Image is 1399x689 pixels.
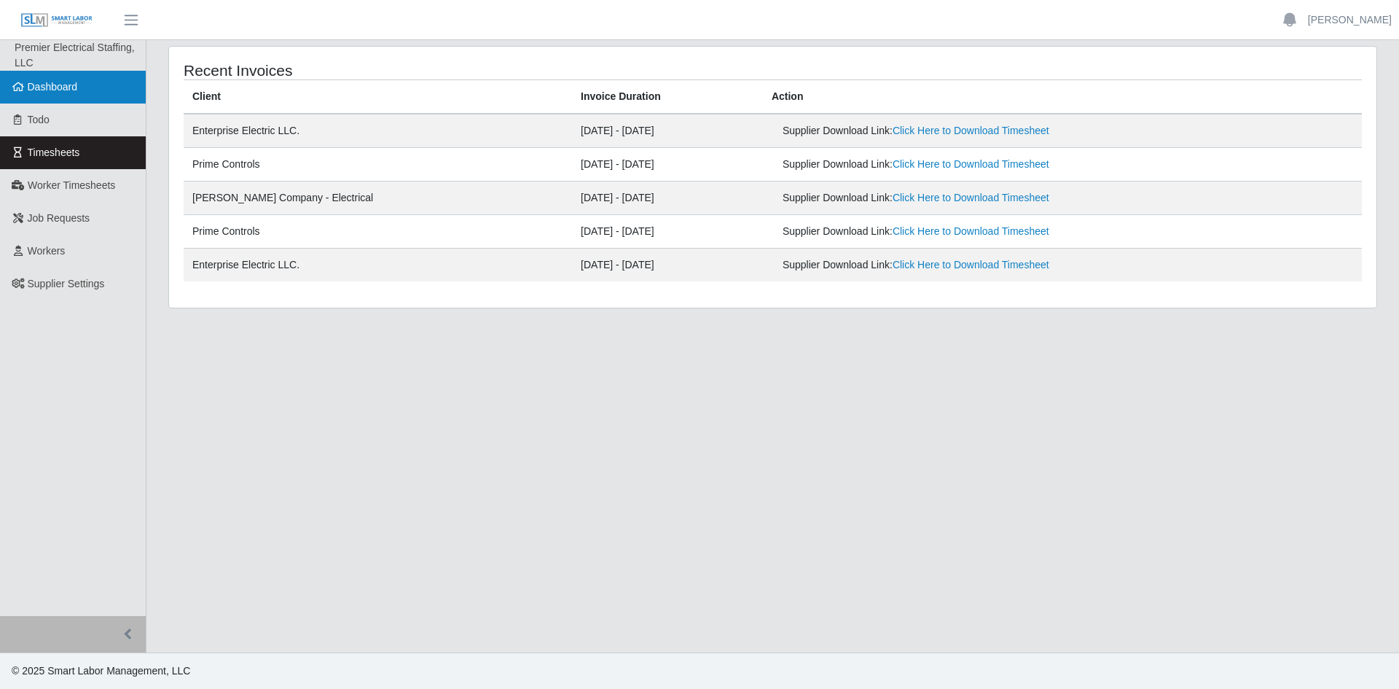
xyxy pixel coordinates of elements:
td: [DATE] - [DATE] [572,215,763,249]
th: Action [763,80,1362,114]
span: Worker Timesheets [28,179,115,191]
span: Workers [28,245,66,257]
div: Supplier Download Link: [783,224,1148,239]
span: Supplier Settings [28,278,105,289]
a: Click Here to Download Timesheet [893,158,1049,170]
td: [DATE] - [DATE] [572,249,763,282]
h4: Recent Invoices [184,61,662,79]
td: [PERSON_NAME] Company - Electrical [184,182,572,215]
td: Enterprise Electric LLC. [184,249,572,282]
div: Supplier Download Link: [783,190,1148,206]
a: Click Here to Download Timesheet [893,259,1049,270]
td: Prime Controls [184,148,572,182]
td: Enterprise Electric LLC. [184,114,572,148]
th: Invoice Duration [572,80,763,114]
div: Supplier Download Link: [783,123,1148,139]
span: Timesheets [28,147,80,158]
img: SLM Logo [20,12,93,28]
th: Client [184,80,572,114]
span: © 2025 Smart Labor Management, LLC [12,665,190,677]
span: Premier Electrical Staffing, LLC [15,42,135,69]
a: Click Here to Download Timesheet [893,125,1049,136]
td: [DATE] - [DATE] [572,148,763,182]
a: Click Here to Download Timesheet [893,192,1049,203]
span: Job Requests [28,212,90,224]
td: [DATE] - [DATE] [572,182,763,215]
div: Supplier Download Link: [783,257,1148,273]
div: Supplier Download Link: [783,157,1148,172]
td: [DATE] - [DATE] [572,114,763,148]
span: Todo [28,114,50,125]
span: Dashboard [28,81,78,93]
a: [PERSON_NAME] [1308,12,1392,28]
td: Prime Controls [184,215,572,249]
a: Click Here to Download Timesheet [893,225,1049,237]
